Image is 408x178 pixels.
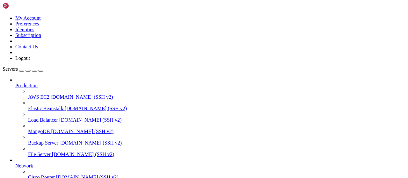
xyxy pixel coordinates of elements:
[28,94,49,100] span: AWS EC2
[28,152,51,157] span: File Server
[51,129,113,134] span: [DOMAIN_NAME] (SSH v2)
[15,44,38,49] a: Contact Us
[28,129,405,134] a: MongoDB [DOMAIN_NAME] (SSH v2)
[65,106,127,111] span: [DOMAIN_NAME] (SSH v2)
[15,83,38,88] span: Production
[60,140,122,146] span: [DOMAIN_NAME] (SSH v2)
[28,89,405,100] li: AWS EC2 [DOMAIN_NAME] (SSH v2)
[28,129,50,134] span: MongoDB
[15,15,41,21] a: My Account
[28,106,405,111] a: Elastic Beanstalk [DOMAIN_NAME] (SSH v2)
[28,106,63,111] span: Elastic Beanstalk
[28,94,405,100] a: AWS EC2 [DOMAIN_NAME] (SSH v2)
[15,163,33,168] span: Network
[28,123,405,134] li: MongoDB [DOMAIN_NAME] (SSH v2)
[28,140,405,146] a: Backup Server [DOMAIN_NAME] (SSH v2)
[52,152,114,157] span: [DOMAIN_NAME] (SSH v2)
[15,27,34,32] a: Identities
[28,100,405,111] li: Elastic Beanstalk [DOMAIN_NAME] (SSH v2)
[28,117,58,123] span: Load Balancer
[59,117,122,123] span: [DOMAIN_NAME] (SSH v2)
[28,140,58,146] span: Backup Server
[3,3,39,9] img: Shellngn
[28,111,405,123] li: Load Balancer [DOMAIN_NAME] (SSH v2)
[15,55,30,61] a: Logout
[28,146,405,157] li: File Server [DOMAIN_NAME] (SSH v2)
[28,117,405,123] a: Load Balancer [DOMAIN_NAME] (SSH v2)
[51,94,113,100] span: [DOMAIN_NAME] (SSH v2)
[28,152,405,157] a: File Server [DOMAIN_NAME] (SSH v2)
[15,21,39,26] a: Preferences
[15,163,405,169] a: Network
[3,66,18,72] span: Servers
[15,32,41,38] a: Subscription
[15,77,405,157] li: Production
[28,134,405,146] li: Backup Server [DOMAIN_NAME] (SSH v2)
[3,66,43,72] a: Servers
[15,83,405,89] a: Production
